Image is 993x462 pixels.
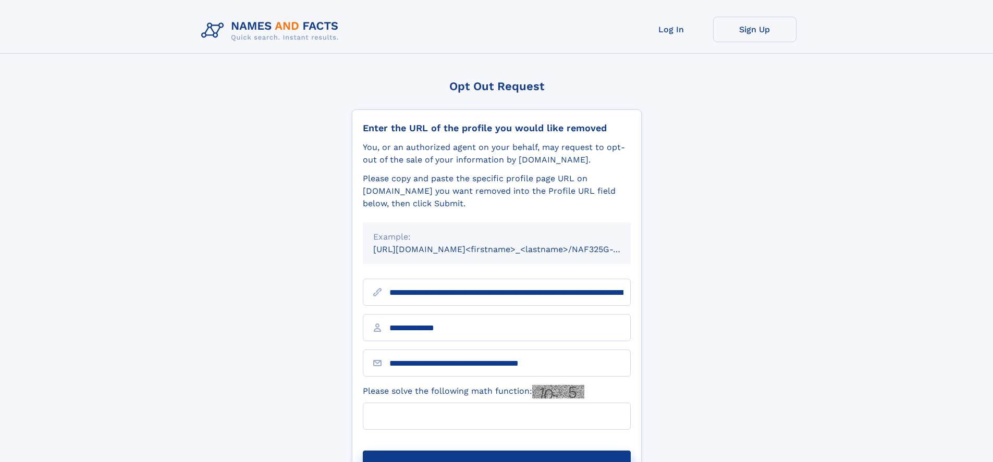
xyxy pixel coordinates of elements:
[363,141,631,166] div: You, or an authorized agent on your behalf, may request to opt-out of the sale of your informatio...
[363,122,631,134] div: Enter the URL of the profile you would like removed
[363,172,631,210] div: Please copy and paste the specific profile page URL on [DOMAIN_NAME] you want removed into the Pr...
[630,17,713,42] a: Log In
[352,80,642,93] div: Opt Out Request
[373,231,620,243] div: Example:
[197,17,347,45] img: Logo Names and Facts
[713,17,796,42] a: Sign Up
[363,385,584,398] label: Please solve the following math function:
[373,244,651,254] small: [URL][DOMAIN_NAME]<firstname>_<lastname>/NAF325G-xxxxxxxx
